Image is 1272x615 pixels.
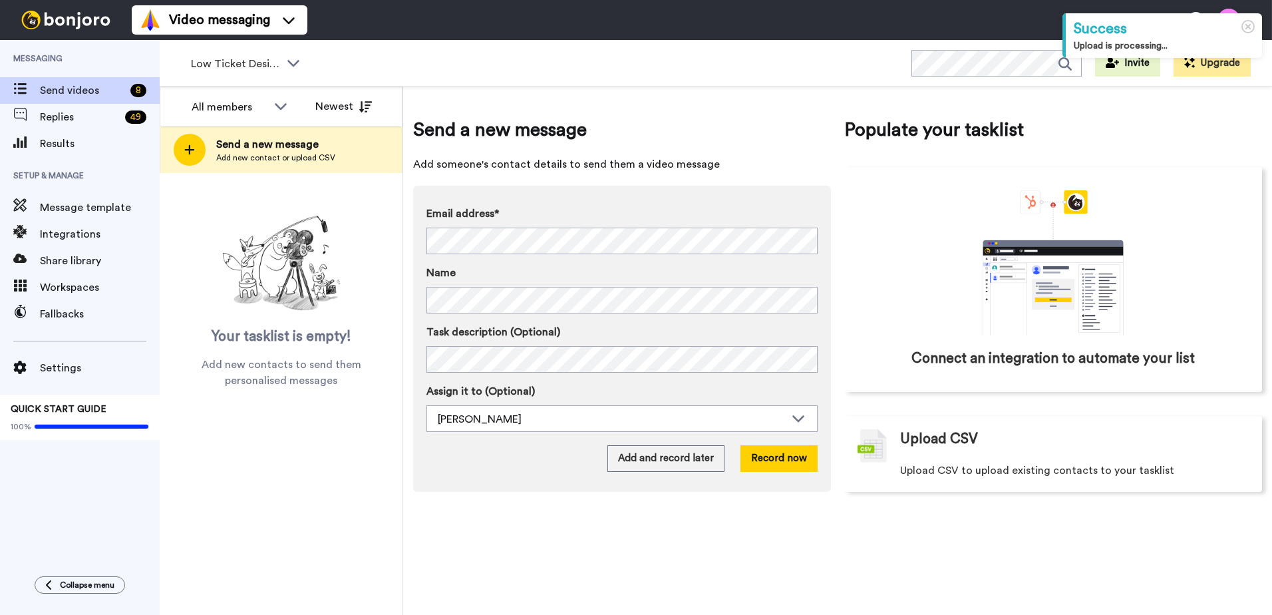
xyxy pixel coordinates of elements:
[40,136,160,152] span: Results
[413,156,831,172] span: Add someone's contact details to send them a video message
[413,116,831,143] span: Send a new message
[216,152,335,163] span: Add new contact or upload CSV
[438,411,785,427] div: [PERSON_NAME]
[305,93,382,120] button: Newest
[844,116,1262,143] span: Populate your tasklist
[858,429,887,463] img: csv-grey.png
[140,9,161,31] img: vm-color.svg
[953,190,1153,335] div: animation
[40,306,160,322] span: Fallbacks
[607,445,724,472] button: Add and record later
[11,421,31,432] span: 100%
[40,83,125,99] span: Send videos
[911,349,1195,369] span: Connect an integration to automate your list
[60,580,114,590] span: Collapse menu
[11,405,106,414] span: QUICK START GUIDE
[426,324,818,340] label: Task description (Optional)
[169,11,270,29] span: Video messaging
[1074,19,1254,39] div: Success
[216,136,335,152] span: Send a new message
[426,265,456,281] span: Name
[1095,50,1160,77] button: Invite
[40,226,160,242] span: Integrations
[192,99,267,115] div: All members
[900,463,1174,479] span: Upload CSV to upload existing contacts to your tasklist
[191,56,280,72] span: Low Ticket Designer
[740,445,818,472] button: Record now
[212,327,351,347] span: Your tasklist is empty!
[35,576,125,594] button: Collapse menu
[16,11,116,29] img: bj-logo-header-white.svg
[426,206,818,222] label: Email address*
[40,109,120,125] span: Replies
[215,210,348,317] img: ready-set-action.png
[180,357,383,389] span: Add new contacts to send them personalised messages
[1074,39,1254,53] div: Upload is processing...
[40,253,160,269] span: Share library
[125,110,146,124] div: 49
[40,280,160,296] span: Workspaces
[900,429,978,449] span: Upload CSV
[1174,50,1251,77] button: Upgrade
[40,360,160,376] span: Settings
[426,383,818,399] label: Assign it to (Optional)
[40,200,160,216] span: Message template
[130,84,146,97] div: 8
